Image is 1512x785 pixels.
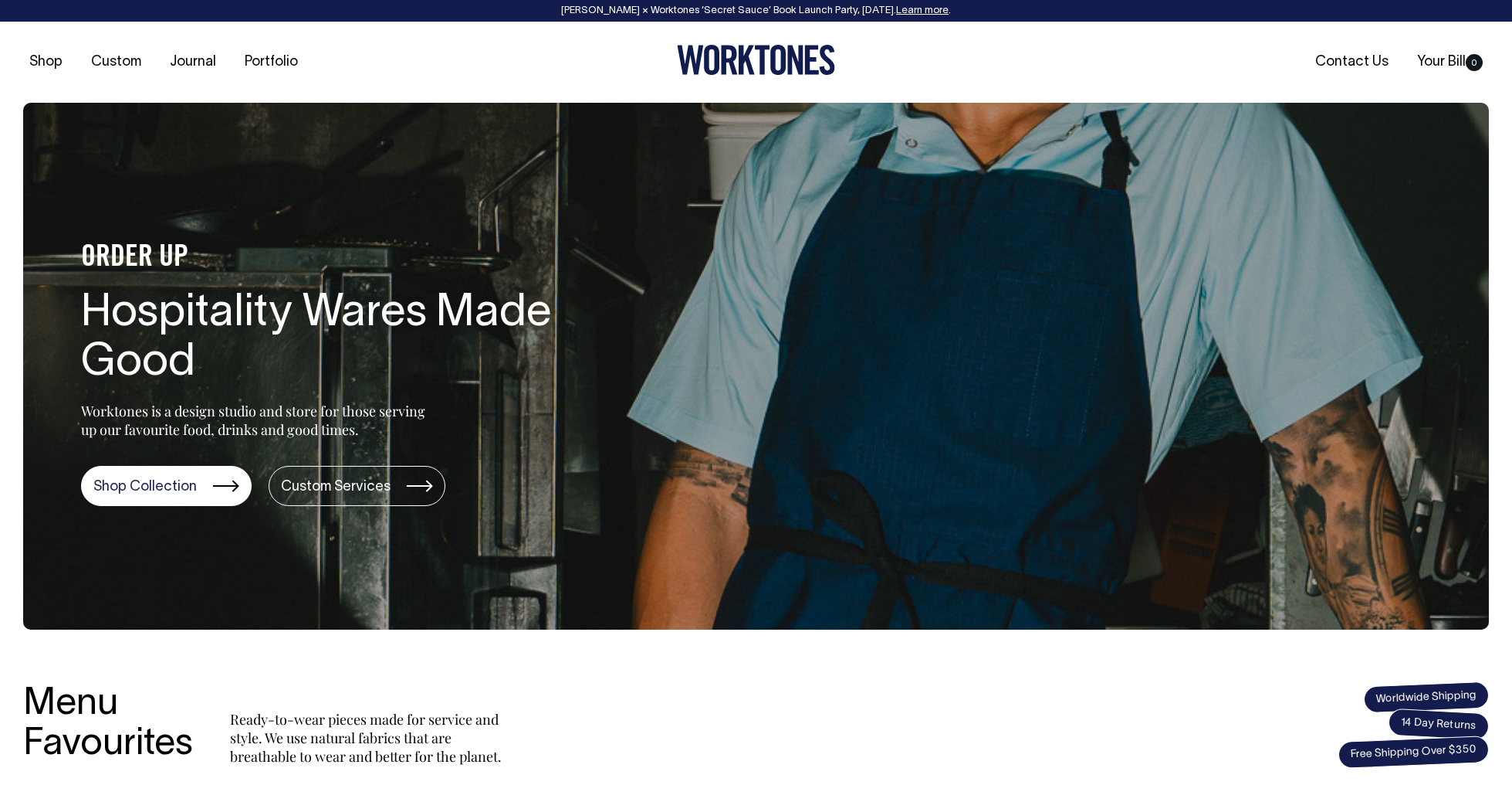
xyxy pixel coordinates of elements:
[1388,709,1490,741] span: 14 Day Returns
[23,49,69,75] a: Shop
[85,49,147,75] a: Custom
[1411,49,1489,75] a: Your Bill0
[1338,736,1489,769] span: Free Shipping Over $350
[15,5,1497,16] div: [PERSON_NAME] × Worktones ‘Secret Sauce’ Book Launch Party, [DATE]. .
[1363,681,1489,714] span: Worldwide Shipping
[81,402,432,439] p: Worktones is a design studio and store for those serving up our favourite food, drinks and good t...
[269,466,445,506] a: Custom Services
[1309,49,1395,75] a: Contact Us
[81,242,575,274] h4: ORDER UP
[230,710,508,766] p: Ready-to-wear pieces made for service and style. We use natural fabrics that are breathable to we...
[81,466,252,506] a: Shop Collection
[23,685,193,766] h3: Menu Favourites
[81,290,575,389] h1: Hospitality Wares Made Good
[164,49,222,75] a: Journal
[238,49,304,75] a: Portfolio
[896,6,949,15] a: Learn more
[1466,54,1483,71] span: 0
